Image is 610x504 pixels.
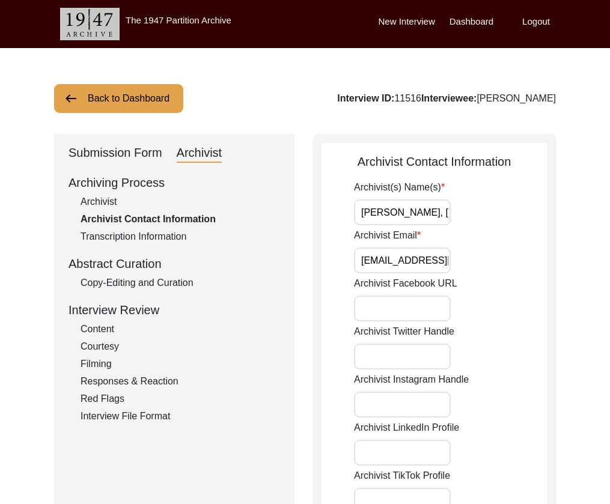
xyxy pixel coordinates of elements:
[64,91,78,106] img: arrow-left.png
[81,322,280,336] div: Content
[354,421,459,435] label: Archivist LinkedIn Profile
[81,374,280,389] div: Responses & Reaction
[450,15,493,29] label: Dashboard
[421,93,477,103] b: Interviewee:
[81,409,280,424] div: Interview File Format
[81,212,280,226] div: Archivist Contact Information
[126,15,231,25] label: The 1947 Partition Archive
[379,15,435,29] label: New Interview
[69,174,280,192] div: Archiving Process
[60,8,120,40] img: header-logo.png
[337,93,394,103] b: Interview ID:
[354,469,450,483] label: Archivist TikTok Profile
[81,195,280,209] div: Archivist
[354,180,445,195] label: Archivist(s) Name(s)
[81,392,280,406] div: Red Flags
[69,255,280,273] div: Abstract Curation
[81,339,280,354] div: Courtesy
[81,229,280,244] div: Transcription Information
[354,372,469,387] label: Archivist Instagram Handle
[177,144,222,163] div: Archivist
[81,357,280,371] div: Filming
[354,228,421,243] label: Archivist Email
[322,153,547,171] div: Archivist Contact Information
[337,91,556,106] div: 11516 [PERSON_NAME]
[354,324,454,339] label: Archivist Twitter Handle
[54,84,183,113] button: Back to Dashboard
[354,276,457,291] label: Archivist Facebook URL
[81,276,280,290] div: Copy-Editing and Curation
[69,301,280,319] div: Interview Review
[69,144,162,163] div: Submission Form
[522,15,550,29] label: Logout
